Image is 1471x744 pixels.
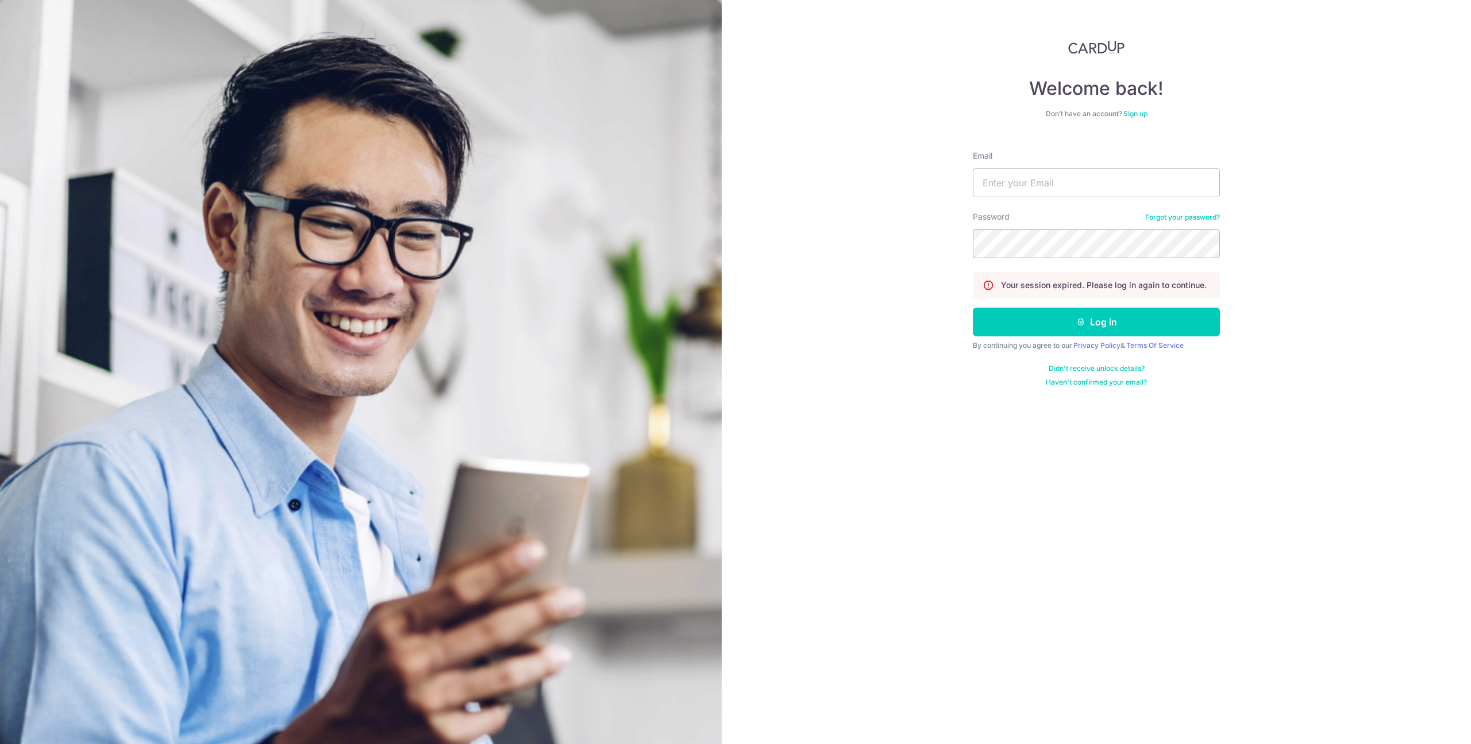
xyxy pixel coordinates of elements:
[973,211,1010,223] label: Password
[1068,40,1125,54] img: CardUp Logo
[973,308,1220,336] button: Log in
[1145,213,1220,222] a: Forgot your password?
[973,77,1220,100] h4: Welcome back!
[1046,378,1147,387] a: Haven't confirmed your email?
[973,341,1220,350] div: By continuing you agree to our &
[973,150,992,162] label: Email
[1001,279,1207,291] p: Your session expired. Please log in again to continue.
[1126,341,1184,350] a: Terms Of Service
[1123,109,1147,118] a: Sign up
[1073,341,1120,350] a: Privacy Policy
[973,168,1220,197] input: Enter your Email
[973,109,1220,118] div: Don’t have an account?
[1049,364,1145,373] a: Didn't receive unlock details?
